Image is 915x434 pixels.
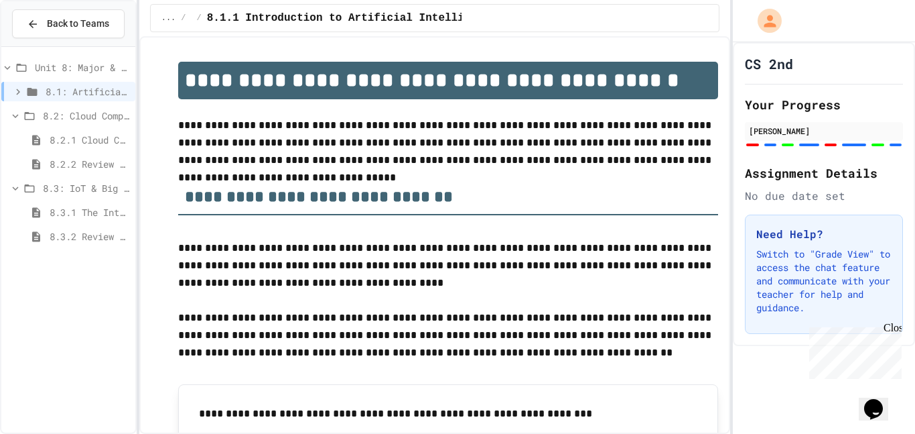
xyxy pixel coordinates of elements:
[50,157,130,171] span: 8.2.2 Review - Cloud Computing
[47,17,109,31] span: Back to Teams
[5,5,92,85] div: Chat with us now!Close
[43,109,130,123] span: 8.2: Cloud Computing
[12,9,125,38] button: Back to Teams
[745,95,903,114] h2: Your Progress
[161,13,176,23] span: ...
[197,13,202,23] span: /
[50,133,130,147] span: 8.2.1 Cloud Computing: Transforming the Digital World
[804,322,902,379] iframe: chat widget
[207,10,496,26] span: 8.1.1 Introduction to Artificial Intelligence
[50,229,130,243] span: 8.3.2 Review - The Internet of Things and Big Data
[46,85,130,99] span: 8.1: Artificial Intelligence Basics
[181,13,186,23] span: /
[745,188,903,204] div: No due date set
[756,248,892,315] p: Switch to "Grade View" to access the chat feature and communicate with your teacher for help and ...
[756,226,892,242] h3: Need Help?
[749,125,899,137] div: [PERSON_NAME]
[35,60,130,74] span: Unit 8: Major & Emerging Technologies
[50,205,130,219] span: 8.3.1 The Internet of Things and Big Data: Our Connected Digital World
[745,54,793,73] h1: CS 2nd
[43,181,130,195] span: 8.3: IoT & Big Data
[744,5,785,36] div: My Account
[859,380,902,421] iframe: chat widget
[745,164,903,182] h2: Assignment Details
